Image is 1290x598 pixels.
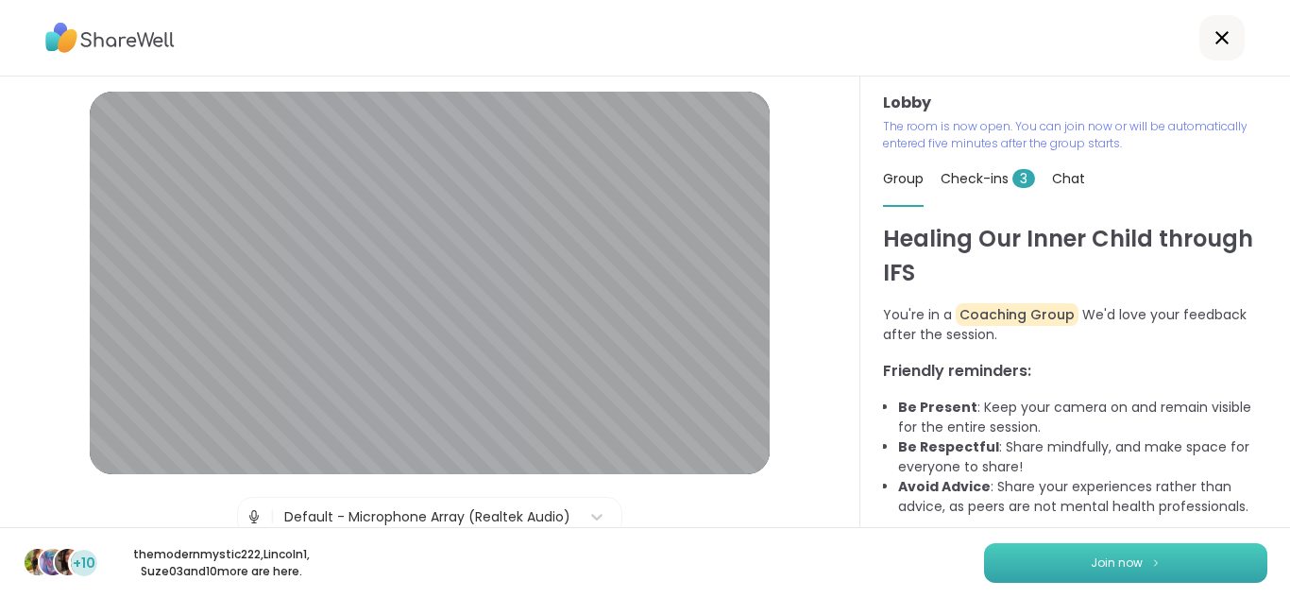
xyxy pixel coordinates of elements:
img: Microphone [246,498,263,536]
li: : Share your experiences rather than advice, as peers are not mental health professionals. [898,477,1267,517]
img: themodernmystic222 [25,549,51,575]
h3: Lobby [883,92,1267,114]
h1: Healing Our Inner Child through IFS [883,222,1267,290]
span: +10 [73,554,95,573]
img: Lincoln1 [40,549,66,575]
span: | [270,498,275,536]
span: Check-ins [941,169,1035,188]
button: Join now [984,543,1267,583]
p: You're in a We'd love your feedback after the session. [883,305,1267,345]
span: Coaching Group [956,303,1078,326]
span: Chat [1052,169,1085,188]
img: ShareWell Logomark [1150,557,1162,568]
b: Be Respectful [898,437,999,456]
span: Group [883,169,924,188]
p: The room is now open. You can join now or will be automatically entered five minutes after the gr... [883,118,1267,152]
img: Suze03 [55,549,81,575]
b: Avoid Advice [898,477,991,496]
li: : Share mindfully, and make space for everyone to share! [898,437,1267,477]
img: ShareWell Logo [45,16,175,60]
span: 3 [1012,169,1035,188]
b: Be Present [898,398,977,417]
div: Default - Microphone Array (Realtek Audio) [284,507,570,527]
span: Join now [1091,555,1143,572]
li: : Keep your camera on and remain visible for the entire session. [898,398,1267,437]
h3: Friendly reminders: [883,360,1267,383]
p: themodernmystic222 , Lincoln1 , Suze03 and 10 more are here. [115,546,327,580]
